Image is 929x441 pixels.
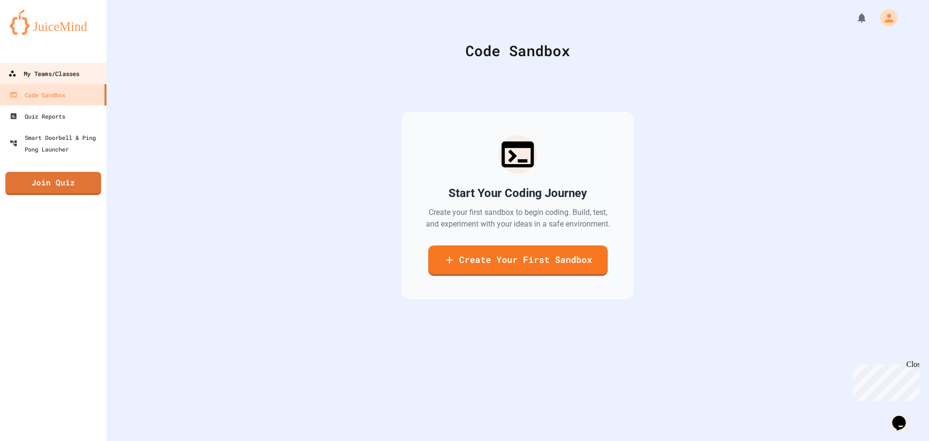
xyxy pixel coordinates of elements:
div: Chat with us now!Close [4,4,67,61]
a: Join Quiz [5,172,101,195]
div: My Notifications [838,10,870,26]
div: My Teams/Classes [8,68,79,80]
img: logo-orange.svg [10,10,97,35]
iframe: chat widget [888,402,919,431]
iframe: chat widget [849,360,919,401]
div: Smart Doorbell & Ping Pong Launcher [10,132,103,155]
p: Create your first sandbox to begin coding. Build, test, and experiment with your ideas in a safe ... [425,207,611,230]
div: Quiz Reports [10,110,65,122]
a: Create Your First Sandbox [428,245,608,276]
h2: Start Your Coding Journey [449,185,587,201]
div: Code Sandbox [10,89,65,101]
div: Code Sandbox [131,40,905,61]
div: My Account [870,7,900,29]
